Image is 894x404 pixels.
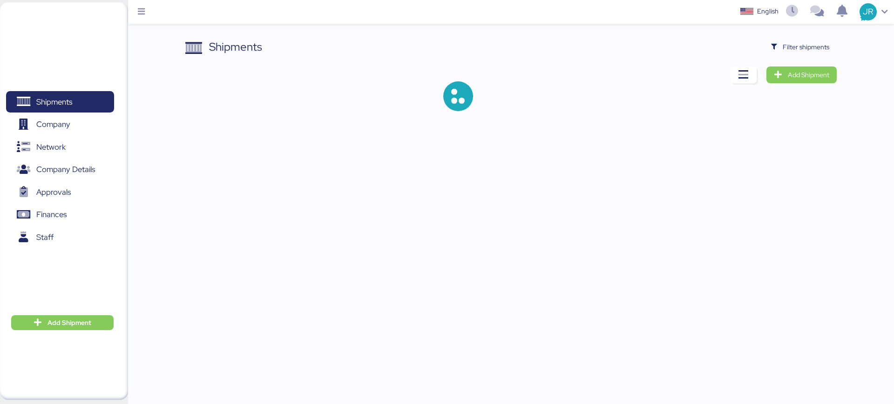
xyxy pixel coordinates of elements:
div: Shipments [209,39,262,55]
div: English [757,7,779,16]
a: Company [6,114,114,135]
span: Add Shipment [788,69,829,80]
span: Company Details [36,163,95,176]
button: Filter shipments [764,39,837,55]
span: Finances [36,208,67,221]
a: Add Shipment [766,66,837,83]
span: Approvals [36,185,71,199]
span: Filter shipments [783,41,829,53]
a: Network [6,136,114,158]
span: Staff [36,231,54,244]
button: Add Shipment [11,315,114,330]
a: Staff [6,226,114,248]
a: Finances [6,204,114,225]
a: Company Details [6,159,114,180]
span: Add Shipment [47,317,91,328]
span: Shipments [36,95,72,109]
span: Network [36,140,66,154]
span: JR [863,6,873,18]
span: Company [36,118,70,131]
button: Menu [134,4,149,20]
a: Approvals [6,181,114,203]
a: Shipments [6,91,114,113]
